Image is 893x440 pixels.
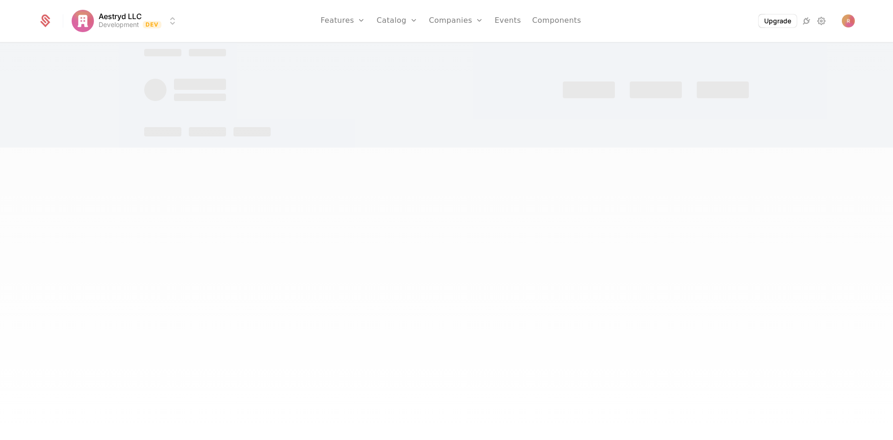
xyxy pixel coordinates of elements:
a: Integrations [801,15,812,27]
span: Dev [143,21,162,28]
button: Upgrade [759,14,797,27]
img: RASHIKA [842,14,855,27]
span: Aestryd LLC [99,13,142,20]
button: Open user button [842,14,855,27]
img: Aestryd LLC [72,10,94,32]
div: Development [99,20,139,29]
a: Settings [816,15,827,27]
button: Select environment [74,11,179,31]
